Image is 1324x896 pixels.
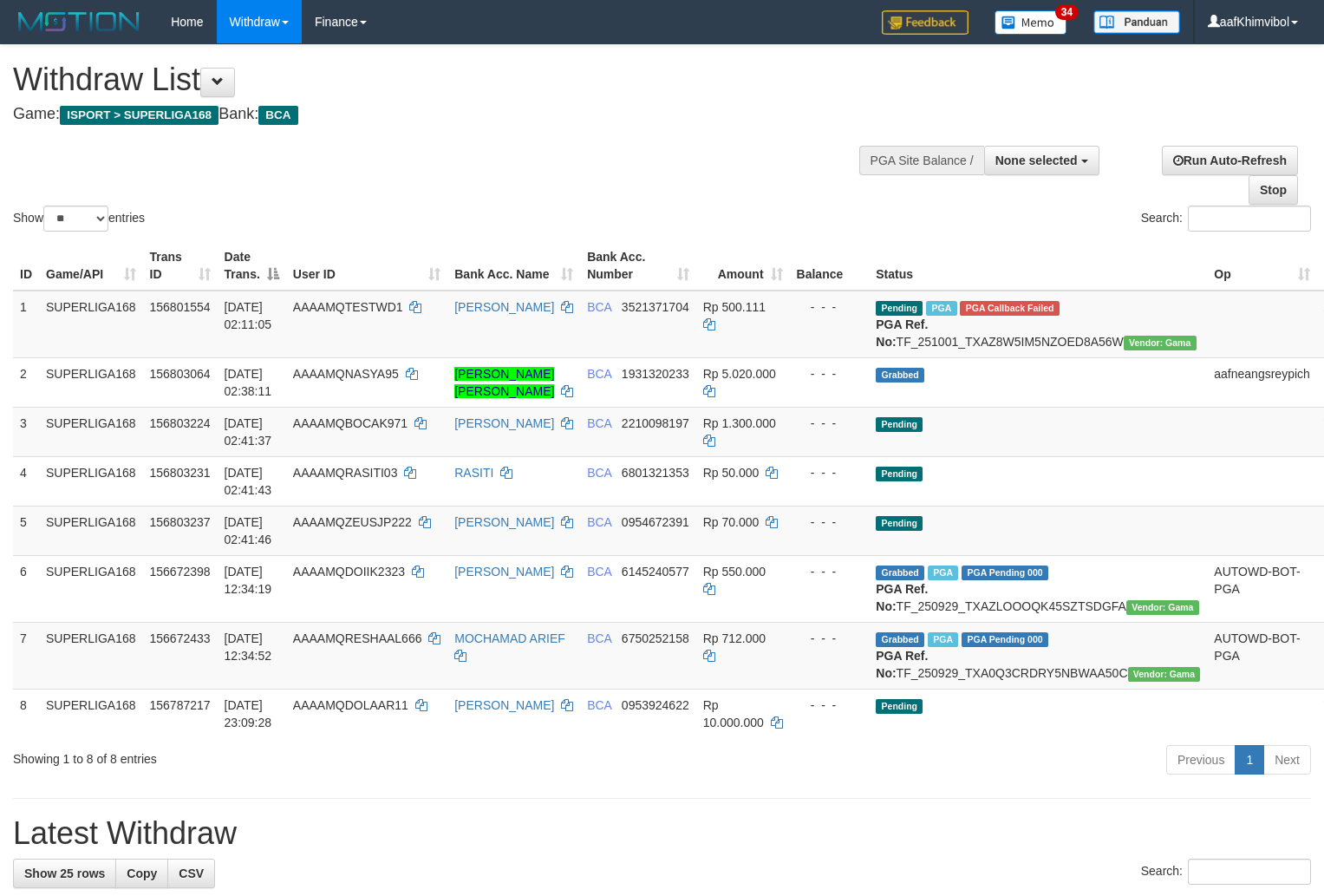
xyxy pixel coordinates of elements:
div: - - - [797,563,863,580]
span: Rp 500.111 [703,300,766,314]
a: [PERSON_NAME] [PERSON_NAME] [454,367,554,398]
td: 3 [13,407,39,456]
b: PGA Ref. No: [876,582,928,613]
span: BCA [587,631,611,645]
span: Copy 6750252158 to clipboard [622,631,689,645]
span: Rp 50.000 [703,466,760,480]
a: Previous [1166,745,1236,775]
b: PGA Ref. No: [876,649,928,680]
span: Rp 5.020.000 [703,367,776,381]
td: 8 [13,689,39,738]
a: RASITI [454,466,493,480]
div: - - - [797,697,863,714]
span: BCA [587,300,611,314]
div: - - - [797,464,863,481]
span: Marked by aafsoycanthlai [928,632,958,647]
span: [DATE] 12:34:52 [225,631,272,663]
span: Show 25 rows [24,867,105,880]
th: ID [13,241,39,291]
td: SUPERLIGA168 [39,622,143,689]
span: 156801554 [150,300,211,314]
span: [DATE] 02:11:05 [225,300,272,331]
td: AUTOWD-BOT-PGA [1207,622,1317,689]
span: 156672398 [150,565,211,579]
span: Pending [876,699,923,714]
span: Marked by aafseijuro [926,301,956,316]
span: Copy 3521371704 to clipboard [622,300,689,314]
span: Copy [127,867,157,880]
span: Marked by aafsoycanthlai [928,566,958,580]
td: SUPERLIGA168 [39,407,143,456]
span: AAAAMQDOIIK2323 [293,565,405,579]
span: Rp 550.000 [703,565,766,579]
span: CSV [179,867,204,880]
a: CSV [167,859,215,888]
span: Pending [876,417,923,432]
span: Pending [876,467,923,481]
a: Copy [115,859,168,888]
td: SUPERLIGA168 [39,555,143,622]
a: Show 25 rows [13,859,116,888]
span: [DATE] 12:34:19 [225,565,272,596]
th: User ID: activate to sort column ascending [286,241,447,291]
span: ISPORT > SUPERLIGA168 [60,106,218,125]
span: Grabbed [876,632,924,647]
td: SUPERLIGA168 [39,456,143,506]
span: Copy 1931320233 to clipboard [622,367,689,381]
span: Pending [876,516,923,531]
select: Showentries [43,206,108,232]
a: [PERSON_NAME] [454,300,554,314]
td: 2 [13,357,39,407]
div: PGA Site Balance / [859,146,984,175]
span: Copy 6145240577 to clipboard [622,565,689,579]
span: Grabbed [876,566,924,580]
span: 156803224 [150,416,211,430]
label: Search: [1141,859,1311,885]
th: Balance [790,241,870,291]
span: BCA [587,416,611,430]
span: PGA Pending [962,566,1048,580]
div: - - - [797,415,863,432]
img: Button%20Memo.svg [995,10,1067,35]
td: SUPERLIGA168 [39,689,143,738]
span: Rp 70.000 [703,515,760,529]
td: 6 [13,555,39,622]
th: Date Trans.: activate to sort column descending [218,241,286,291]
td: 7 [13,622,39,689]
span: Vendor URL: https://trx31.1velocity.biz [1124,336,1197,350]
th: Game/API: activate to sort column ascending [39,241,143,291]
span: 156803231 [150,466,211,480]
td: TF_250929_TXA0Q3CRDRY5NBWAA50C [869,622,1207,689]
span: Copy 0953924622 to clipboard [622,698,689,712]
td: 1 [13,291,39,358]
span: AAAAMQDOLAAR11 [293,698,408,712]
h1: Withdraw List [13,62,865,97]
a: [PERSON_NAME] [454,515,554,529]
span: BCA [587,698,611,712]
span: BCA [587,515,611,529]
span: None selected [995,154,1078,167]
a: [PERSON_NAME] [454,565,554,579]
span: 156672433 [150,631,211,645]
td: 4 [13,456,39,506]
a: [PERSON_NAME] [454,698,554,712]
a: [PERSON_NAME] [454,416,554,430]
a: Run Auto-Refresh [1162,146,1298,175]
img: panduan.png [1093,10,1180,34]
span: Rp 10.000.000 [703,698,764,729]
h4: Game: Bank: [13,106,865,123]
span: BCA [587,367,611,381]
a: Stop [1249,175,1298,205]
span: 34 [1055,4,1079,20]
td: SUPERLIGA168 [39,291,143,358]
b: PGA Ref. No: [876,317,928,349]
input: Search: [1188,859,1311,885]
div: - - - [797,298,863,316]
div: - - - [797,513,863,531]
span: AAAAMQRASITI03 [293,466,398,480]
span: [DATE] 02:41:37 [225,416,272,448]
span: AAAAMQRESHAAL666 [293,631,422,645]
span: Rp 712.000 [703,631,766,645]
th: Status [869,241,1207,291]
th: Op: activate to sort column ascending [1207,241,1317,291]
